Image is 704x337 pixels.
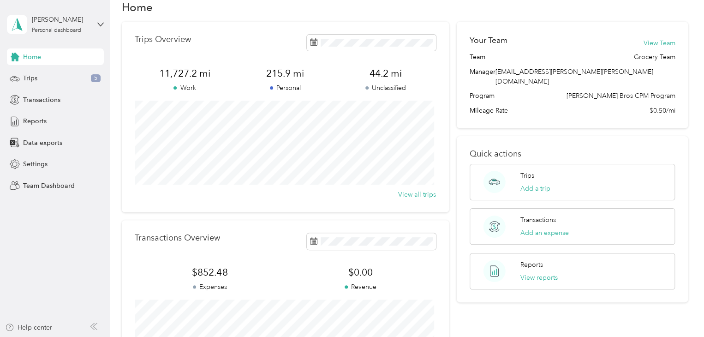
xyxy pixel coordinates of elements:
button: Help center [5,323,52,332]
span: $852.48 [135,266,285,279]
p: Unclassified [335,83,436,93]
span: 11,727.2 mi [135,67,235,80]
span: Grocery Team [633,52,675,62]
div: [PERSON_NAME] [32,15,89,24]
p: Transactions [520,215,556,225]
span: Team Dashboard [23,181,75,191]
span: Settings [23,159,48,169]
span: $0.50/mi [649,106,675,115]
p: Quick actions [470,149,675,159]
span: Program [470,91,495,101]
button: Add a trip [520,184,550,193]
p: Work [135,83,235,93]
p: Personal [235,83,335,93]
span: Home [23,52,41,62]
p: Trips Overview [135,35,191,44]
p: Expenses [135,282,285,292]
span: 44.2 mi [335,67,436,80]
span: Mileage Rate [470,106,508,115]
span: Reports [23,116,47,126]
span: 5 [91,74,101,83]
button: View reports [520,273,558,283]
span: Transactions [23,95,60,105]
button: View Team [643,38,675,48]
h1: Home [122,2,153,12]
button: Add an expense [520,228,569,238]
span: Manager [470,67,495,86]
span: [PERSON_NAME] Bros CPM Program [566,91,675,101]
div: Personal dashboard [32,28,81,33]
button: View all trips [398,190,436,199]
span: $0.00 [285,266,436,279]
iframe: Everlance-gr Chat Button Frame [652,285,704,337]
p: Transactions Overview [135,233,220,243]
span: 215.9 mi [235,67,335,80]
span: [EMAIL_ADDRESS][PERSON_NAME][PERSON_NAME][DOMAIN_NAME] [495,68,653,85]
span: Data exports [23,138,62,148]
p: Reports [520,260,543,270]
p: Trips [520,171,534,181]
span: Trips [23,73,37,83]
span: Team [470,52,485,62]
p: Revenue [285,282,436,292]
h2: Your Team [470,35,507,46]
